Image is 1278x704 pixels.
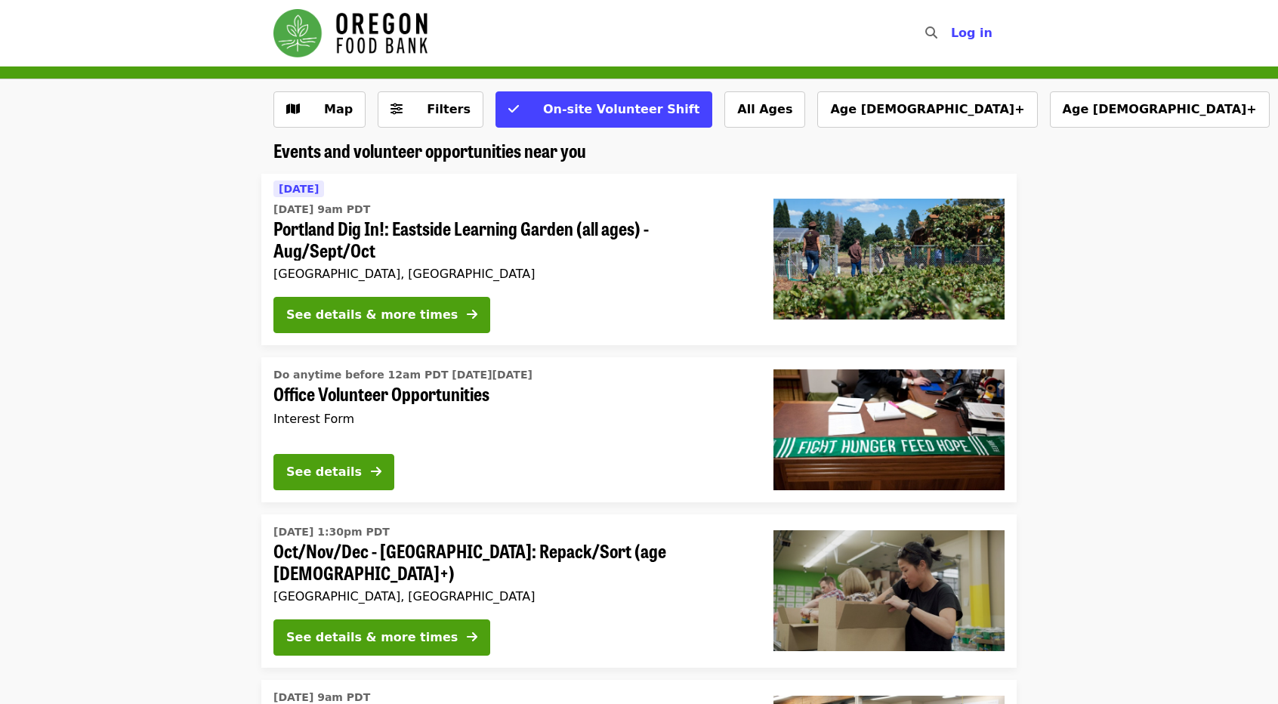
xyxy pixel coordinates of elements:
span: Filters [427,102,471,116]
img: Oregon Food Bank - Home [273,9,428,57]
span: Portland Dig In!: Eastside Learning Garden (all ages) - Aug/Sept/Oct [273,218,749,261]
span: Do anytime before 12am PDT [DATE][DATE] [273,369,532,381]
img: Portland Dig In!: Eastside Learning Garden (all ages) - Aug/Sept/Oct organized by Oregon Food Bank [773,199,1005,320]
span: Events and volunteer opportunities near you [273,137,586,163]
span: Oct/Nov/Dec - [GEOGRAPHIC_DATA]: Repack/Sort (age [DEMOGRAPHIC_DATA]+) [273,540,749,584]
i: arrow-right icon [467,630,477,644]
a: See details for "Office Volunteer Opportunities" [261,357,1017,502]
i: arrow-right icon [371,465,381,479]
a: See details for "Portland Dig In!: Eastside Learning Garden (all ages) - Aug/Sept/Oct" [261,174,1017,345]
img: Oct/Nov/Dec - Portland: Repack/Sort (age 8+) organized by Oregon Food Bank [773,530,1005,651]
i: search icon [925,26,937,40]
button: Age [DEMOGRAPHIC_DATA]+ [817,91,1037,128]
span: Interest Form [273,412,354,426]
time: [DATE] 9am PDT [273,202,370,218]
button: Filters (0 selected) [378,91,483,128]
span: On-site Volunteer Shift [543,102,699,116]
button: See details & more times [273,619,490,656]
time: [DATE] 1:30pm PDT [273,524,390,540]
div: [GEOGRAPHIC_DATA], [GEOGRAPHIC_DATA] [273,267,749,281]
button: See details & more times [273,297,490,333]
a: See details for "Oct/Nov/Dec - Portland: Repack/Sort (age 8+)" [261,514,1017,668]
span: Map [324,102,353,116]
input: Search [946,15,958,51]
div: See details & more times [286,628,458,647]
button: On-site Volunteer Shift [495,91,712,128]
span: Log in [951,26,992,40]
i: arrow-right icon [467,307,477,322]
img: Office Volunteer Opportunities organized by Oregon Food Bank [773,369,1005,490]
div: See details & more times [286,306,458,324]
span: Office Volunteer Opportunities [273,383,749,405]
div: See details [286,463,362,481]
button: Log in [939,18,1005,48]
i: sliders-h icon [390,102,403,116]
button: Show map view [273,91,366,128]
i: map icon [286,102,300,116]
button: See details [273,454,394,490]
button: Age [DEMOGRAPHIC_DATA]+ [1050,91,1270,128]
i: check icon [508,102,519,116]
div: [GEOGRAPHIC_DATA], [GEOGRAPHIC_DATA] [273,589,749,604]
span: [DATE] [279,183,319,195]
button: All Ages [724,91,805,128]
